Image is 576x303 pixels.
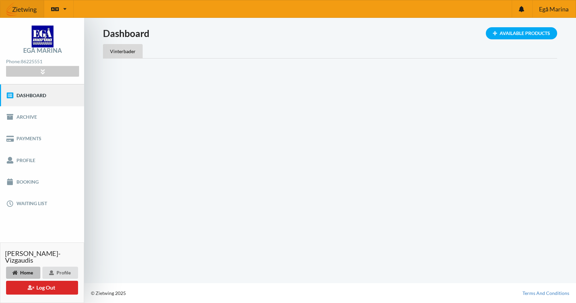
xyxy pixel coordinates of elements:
[523,290,569,297] a: Terms And Conditions
[6,57,79,66] div: Phone:
[5,250,79,263] span: [PERSON_NAME]-Vizgaudis
[486,27,557,39] div: Available Products
[6,281,78,295] button: Log Out
[103,44,143,58] div: Vinterbader
[103,27,557,39] h1: Dashboard
[6,267,40,279] div: Home
[21,59,42,64] strong: 86225551
[42,267,78,279] div: Profile
[23,47,62,53] div: Egå Marina
[32,26,53,47] img: logo
[539,6,569,12] span: Egå Marina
